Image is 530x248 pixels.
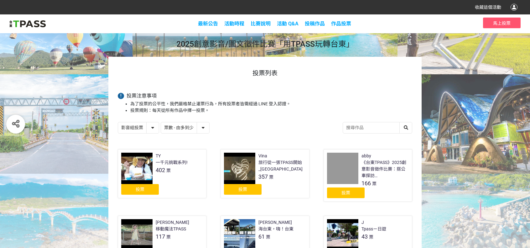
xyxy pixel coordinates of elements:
[166,235,171,240] span: 票
[130,101,412,107] li: 為了投票的公平性，我們嚴格禁止灌票行為，所有投票者皆需經過 LINE 登入認證。
[251,21,271,27] a: 比賽說明
[127,93,157,99] span: 投票注意事項
[361,233,368,240] span: 43
[238,187,247,192] span: 投票
[372,181,377,186] span: 票
[324,149,412,202] a: abby《台東TPASS》2025創意影音徵件比賽：搭公車探訪[GEOGRAPHIC_DATA]店166票投票
[258,159,306,172] div: 旅行從一張TPASS開始_[GEOGRAPHIC_DATA]
[361,153,371,159] div: abby
[258,226,294,232] div: 海台東，嗨！台東
[341,190,350,195] span: 投票
[343,122,412,133] input: 搜尋作品
[258,173,268,180] span: 357
[224,21,244,27] a: 活動時程
[118,149,206,198] a: TY一千元挑戰系列!402票投票
[269,175,273,180] span: 票
[361,226,386,232] div: Tpassㄧ日遊
[475,5,501,10] span: 收藏這個活動
[305,21,325,27] span: 投稿作品
[258,153,267,159] div: Vina
[136,187,144,192] span: 投票
[258,233,265,240] span: 61
[277,21,299,27] a: 活動 Q&A
[156,226,186,232] div: 移動魔法TPASS
[118,69,412,77] h1: 投票列表
[266,235,270,240] span: 票
[9,19,46,29] img: 2025創意影音/圖文徵件比賽「用TPASS玩轉台東」
[176,40,354,49] span: 2025創意影音/圖文徵件比賽「用TPASS玩轉台東」
[361,219,364,226] div: J
[369,235,373,240] span: 票
[156,167,165,173] span: 402
[156,233,165,240] span: 117
[156,153,161,159] div: TY
[361,159,409,179] div: 《台東TPASS》2025創意影音徵件比賽：搭公車探訪[GEOGRAPHIC_DATA]店
[198,21,218,27] a: 最新公告
[221,149,309,198] a: Vina旅行從一張TPASS開始_[GEOGRAPHIC_DATA]357票投票
[166,168,171,173] span: 票
[130,107,412,114] li: 投票規則：每天從所有作品中擇一投票。
[493,21,511,26] span: 馬上投票
[331,21,351,27] span: 作品投票
[361,180,371,187] span: 166
[258,219,292,226] div: [PERSON_NAME]
[156,159,188,166] div: 一千元挑戰系列!
[483,18,521,28] button: 馬上投票
[156,219,189,226] div: [PERSON_NAME]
